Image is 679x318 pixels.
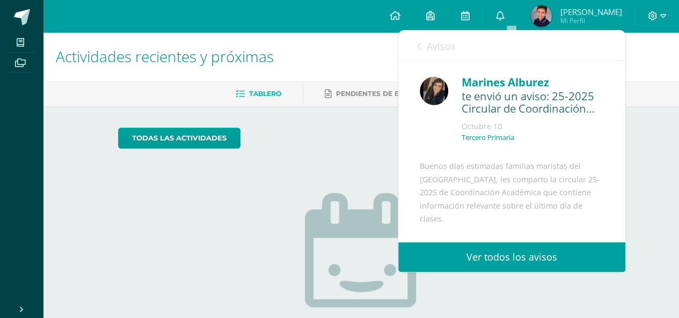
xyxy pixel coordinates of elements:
[462,121,604,132] div: Octubre 10
[56,46,274,66] span: Actividades recientes y próximas
[462,90,604,115] div: te envió un aviso: 25-2025 Circular de Coordinación Académica
[398,242,625,272] a: Ver todos los avisos
[560,16,622,25] span: Mi Perfil
[420,77,448,105] img: 6f99ca85ee158e1ea464f4dd0b53ae36.png
[462,74,604,91] div: Marines Alburez
[560,6,622,17] span: [PERSON_NAME]
[336,90,428,98] span: Pendientes de entrega
[118,128,240,149] a: todas las Actividades
[325,85,428,102] a: Pendientes de entrega
[249,90,281,98] span: Tablero
[236,85,281,102] a: Tablero
[462,133,514,142] p: Tercero Primaria
[427,40,456,53] span: Avisos
[530,5,552,27] img: 6e7c6cdcf5a2cc5d1e0f2430651f9a35.png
